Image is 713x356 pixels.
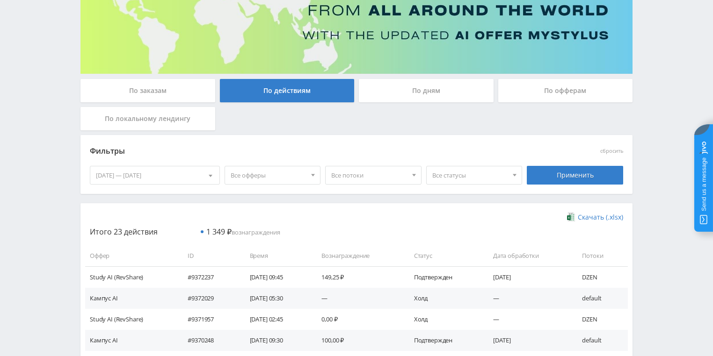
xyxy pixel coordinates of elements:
[240,288,313,309] td: [DATE] 05:30
[85,330,178,351] td: Кампус AI
[405,288,484,309] td: Холд
[178,266,240,287] td: #9372237
[85,266,178,287] td: Study AI (RevShare)
[206,228,280,236] span: вознаграждения
[206,227,232,237] span: 1 349 ₽
[573,330,628,351] td: default
[331,166,407,184] span: Все потоки
[600,148,623,154] button: сбросить
[240,245,313,266] td: Время
[178,288,240,309] td: #9372029
[484,266,573,287] td: [DATE]
[85,288,178,309] td: Кампус AI
[573,288,628,309] td: default
[573,266,628,287] td: DZEN
[312,245,404,266] td: Вознаграждение
[567,213,623,222] a: Скачать (.xlsx)
[90,144,489,158] div: Фильтры
[405,245,484,266] td: Статус
[578,214,623,221] span: Скачать (.xlsx)
[573,245,628,266] td: Потоки
[312,330,404,351] td: 100,00 ₽
[80,107,215,130] div: По локальному лендингу
[484,288,573,309] td: —
[527,166,623,185] div: Применить
[312,309,404,330] td: 0,00 ₽
[90,166,219,184] div: [DATE] — [DATE]
[85,245,178,266] td: Оффер
[240,330,313,351] td: [DATE] 09:30
[312,266,404,287] td: 149,25 ₽
[85,309,178,330] td: Study AI (RevShare)
[178,330,240,351] td: #9370248
[498,79,633,102] div: По офферам
[484,330,573,351] td: [DATE]
[484,309,573,330] td: —
[240,309,313,330] td: [DATE] 02:45
[359,79,494,102] div: По дням
[484,245,573,266] td: Дата обработки
[220,79,355,102] div: По действиям
[231,166,306,184] span: Все офферы
[90,227,158,237] span: Итого 23 действия
[573,309,628,330] td: DZEN
[312,288,404,309] td: —
[178,309,240,330] td: #9371957
[432,166,508,184] span: Все статусы
[80,79,215,102] div: По заказам
[405,309,484,330] td: Холд
[178,245,240,266] td: ID
[567,212,575,221] img: xlsx
[405,266,484,287] td: Подтвержден
[240,266,313,287] td: [DATE] 09:45
[405,330,484,351] td: Подтвержден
